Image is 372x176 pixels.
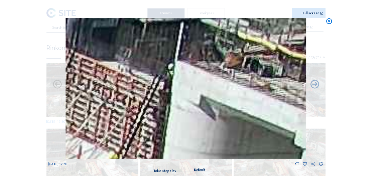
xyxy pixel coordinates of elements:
div: Take steps by: [153,169,177,173]
div: Fullscreen [303,12,319,15]
div: Default [194,167,205,173]
i: Forward [52,80,62,90]
i: Back [310,80,320,90]
span: [DATE] 12:50 [48,162,67,166]
img: Image [66,18,306,159]
div: Default [181,167,219,172]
